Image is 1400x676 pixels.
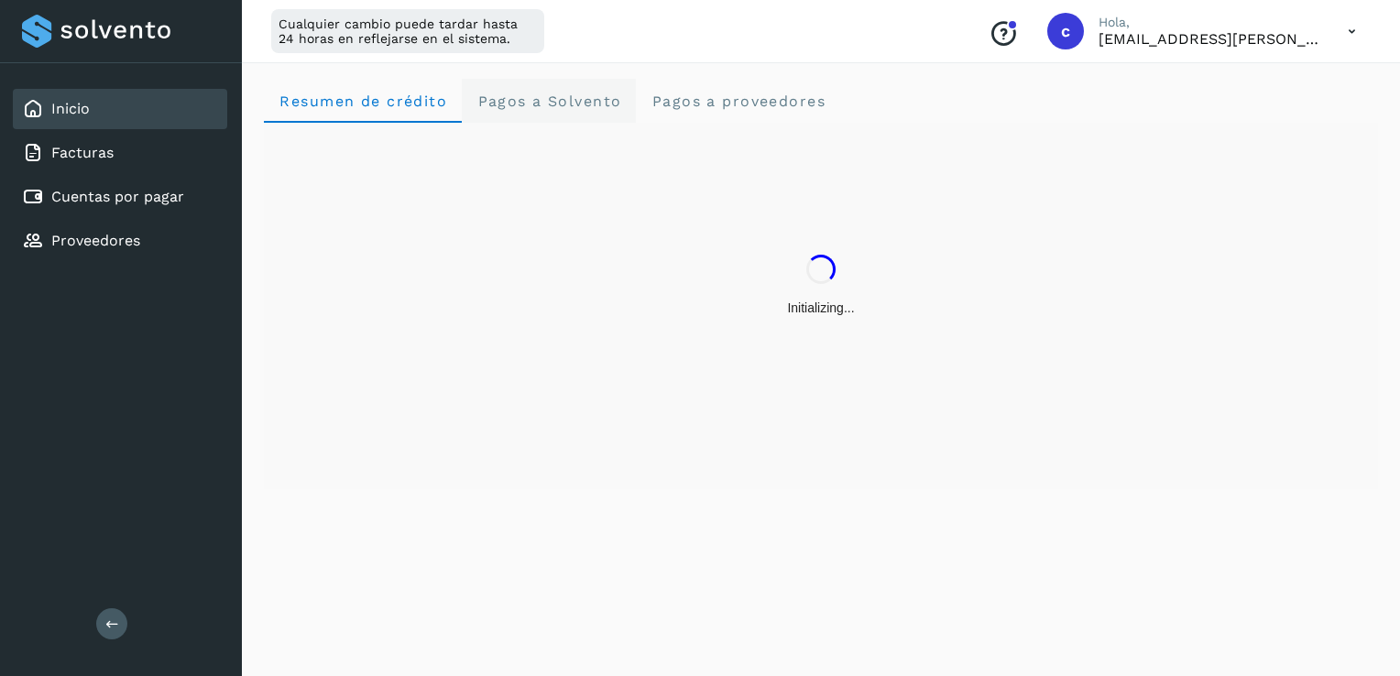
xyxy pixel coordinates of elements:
[13,221,227,261] div: Proveedores
[51,100,90,117] a: Inicio
[51,144,114,161] a: Facturas
[13,177,227,217] div: Cuentas por pagar
[51,188,184,205] a: Cuentas por pagar
[51,232,140,249] a: Proveedores
[476,93,621,110] span: Pagos a Solvento
[651,93,826,110] span: Pagos a proveedores
[279,93,447,110] span: Resumen de crédito
[1099,30,1318,48] p: coral.lorenzo@clgtransportes.com
[13,89,227,129] div: Inicio
[13,133,227,173] div: Facturas
[1099,15,1318,30] p: Hola,
[271,9,544,53] div: Cualquier cambio puede tardar hasta 24 horas en reflejarse en el sistema.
